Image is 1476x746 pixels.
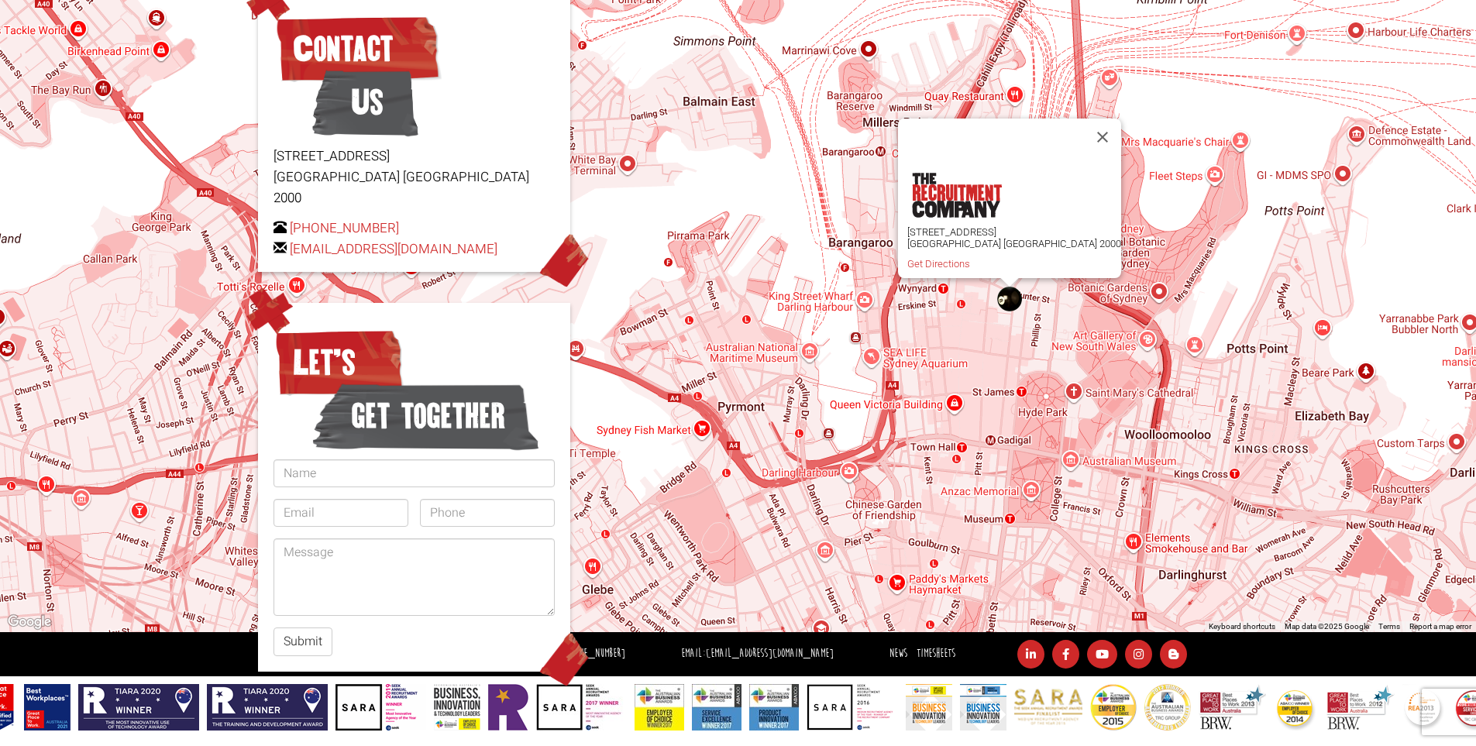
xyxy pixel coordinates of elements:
[4,612,55,632] a: Open this area in Google Maps (opens a new window)
[274,324,404,401] span: Let’s
[1084,119,1121,156] button: Close
[4,612,55,632] img: Google
[290,239,497,259] a: [EMAIL_ADDRESS][DOMAIN_NAME]
[997,287,1022,311] div: The Recruitment Company
[274,146,555,209] p: [STREET_ADDRESS] [GEOGRAPHIC_DATA] [GEOGRAPHIC_DATA] 2000
[563,646,625,661] a: [PHONE_NUMBER]
[677,643,838,665] li: Email:
[917,646,955,661] a: Timesheets
[274,627,332,656] button: Submit
[1285,622,1369,631] span: Map data ©2025 Google
[274,499,408,527] input: Email
[1378,622,1400,631] a: Terms (opens in new tab)
[312,64,418,141] span: Us
[907,258,970,270] a: Get Directions
[274,10,442,88] span: Contact
[420,499,555,527] input: Phone
[274,459,555,487] input: Name
[312,377,539,455] span: get together
[1209,621,1275,632] button: Keyboard shortcuts
[911,173,1001,218] img: the-recruitment-company.png
[889,646,907,661] a: News
[706,646,834,661] a: [EMAIL_ADDRESS][DOMAIN_NAME]
[907,226,1121,249] p: [STREET_ADDRESS] [GEOGRAPHIC_DATA] [GEOGRAPHIC_DATA] 2000
[1409,622,1471,631] a: Report a map error
[290,218,399,238] a: [PHONE_NUMBER]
